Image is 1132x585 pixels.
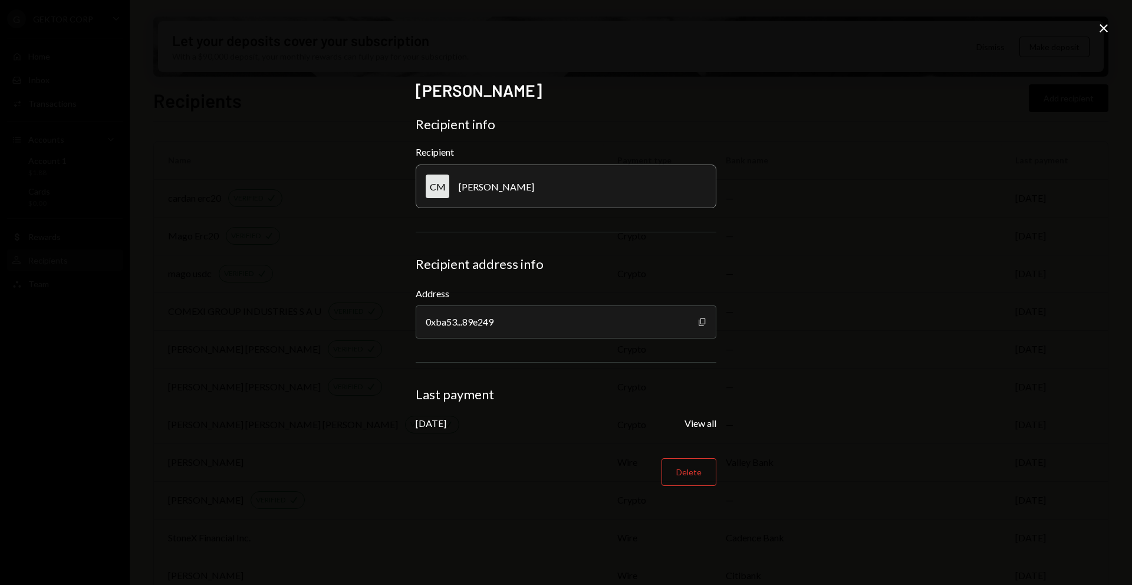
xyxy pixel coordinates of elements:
h2: [PERSON_NAME] [416,79,716,102]
div: Last payment [416,386,716,403]
div: [PERSON_NAME] [459,181,534,192]
div: CM [426,175,449,198]
button: View all [685,418,716,430]
button: Delete [662,458,716,486]
div: Recipient info [416,116,716,133]
div: Recipient [416,146,716,157]
div: [DATE] [416,418,446,429]
div: Recipient address info [416,256,716,272]
label: Address [416,287,716,301]
div: 0xba53...89e249 [416,305,716,338]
